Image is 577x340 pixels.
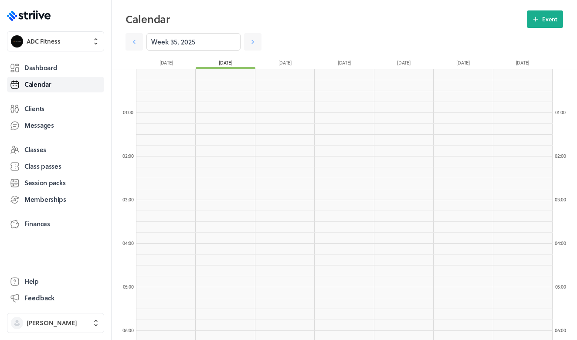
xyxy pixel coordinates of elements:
span: :00 [127,283,133,290]
a: Finances [7,216,104,232]
iframe: gist-messenger-bubble-iframe [552,315,573,336]
span: :00 [560,239,566,247]
span: Dashboard [24,63,57,72]
a: Classes [7,142,104,158]
div: [DATE] [196,59,255,69]
span: Classes [24,145,46,154]
span: :00 [560,196,566,203]
button: Feedback [7,290,104,306]
span: Calendar [24,80,51,89]
span: :00 [128,196,134,203]
h2: Calendar [126,10,527,28]
div: 05 [119,283,137,290]
span: Class passes [24,162,61,171]
div: [DATE] [136,59,196,69]
div: 03 [119,196,137,203]
div: 02 [552,153,569,159]
div: 02 [119,153,137,159]
span: ADC Fitness [27,37,61,46]
div: [DATE] [374,59,433,69]
span: Finances [24,219,50,228]
div: 04 [119,240,137,246]
div: 05 [552,283,569,290]
a: Messages [7,118,104,133]
div: [DATE] [255,59,315,69]
a: Clients [7,101,104,117]
span: Messages [24,121,54,130]
button: Event [527,10,563,28]
span: Help [24,277,39,286]
a: Memberships [7,192,104,207]
span: Session packs [24,178,65,187]
a: Class passes [7,159,104,174]
span: :00 [560,109,566,116]
a: Help [7,274,104,289]
button: [PERSON_NAME] [7,313,104,333]
div: 04 [552,240,569,246]
span: :00 [128,239,134,247]
div: 06 [119,327,137,333]
span: :00 [128,152,134,160]
a: Dashboard [7,60,104,76]
span: Memberships [24,195,66,204]
div: [DATE] [315,59,374,69]
span: :00 [560,152,566,160]
span: :00 [128,326,134,334]
img: ADC Fitness [11,35,23,48]
span: Event [542,15,557,23]
span: :00 [560,283,566,290]
div: [DATE] [433,59,492,69]
span: Feedback [24,293,54,303]
span: Clients [24,104,44,113]
div: [DATE] [493,59,552,69]
div: 01 [552,109,569,116]
div: 03 [552,196,569,203]
a: Calendar [7,77,104,92]
span: [PERSON_NAME] [27,319,77,327]
button: ADC FitnessADC Fitness [7,31,104,51]
span: :00 [127,109,133,116]
div: 01 [119,109,137,116]
input: YYYY-M-D [146,33,241,51]
a: Session packs [7,175,104,191]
